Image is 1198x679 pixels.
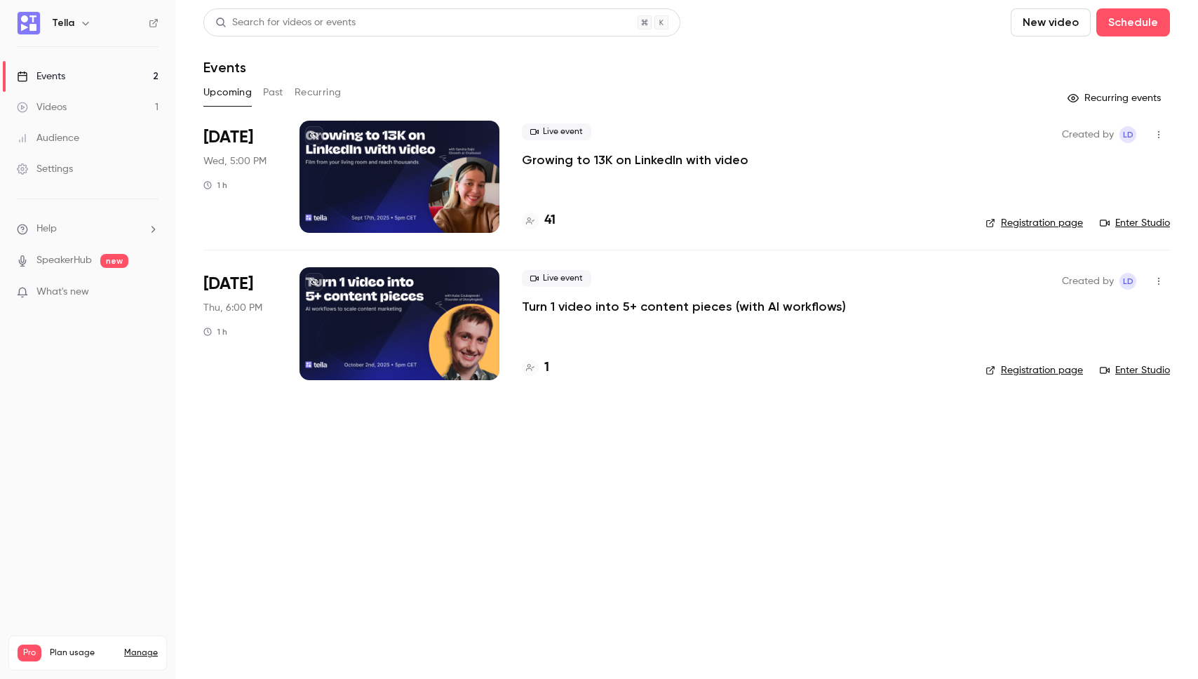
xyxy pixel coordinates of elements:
span: Ld [1123,273,1133,290]
span: What's new [36,285,89,300]
a: SpeakerHub [36,253,92,268]
div: Videos [17,100,67,114]
button: New video [1011,8,1091,36]
h4: 41 [544,211,556,230]
span: Louise de Sadeleer [1119,126,1136,143]
span: Plan usage [50,647,116,659]
iframe: Noticeable Trigger [142,286,159,299]
h6: Tella [52,16,74,30]
div: 1 h [203,326,227,337]
img: Tella [18,12,40,34]
a: Enter Studio [1100,363,1170,377]
div: Audience [17,131,79,145]
button: Upcoming [203,81,252,104]
span: Thu, 6:00 PM [203,301,262,315]
li: help-dropdown-opener [17,222,159,236]
span: [DATE] [203,126,253,149]
div: Oct 2 Thu, 5:00 PM (Europe/Lisbon) [203,267,277,379]
span: Help [36,222,57,236]
a: Enter Studio [1100,216,1170,230]
span: Live event [522,270,591,287]
div: Events [17,69,65,83]
h4: 1 [544,358,549,377]
div: Sep 17 Wed, 5:00 PM (Europe/Amsterdam) [203,121,277,233]
span: Pro [18,645,41,661]
div: Search for videos or events [215,15,356,30]
span: Ld [1123,126,1133,143]
span: new [100,254,128,268]
div: Settings [17,162,73,176]
a: Growing to 13K on LinkedIn with video [522,152,748,168]
span: Created by [1062,126,1114,143]
span: [DATE] [203,273,253,295]
div: 1 h [203,180,227,191]
a: Turn 1 video into 5+ content pieces (with AI workflows) [522,298,846,315]
span: Louise de Sadeleer [1119,273,1136,290]
button: Recurring events [1061,87,1170,109]
a: Registration page [985,363,1083,377]
span: Wed, 5:00 PM [203,154,267,168]
span: Created by [1062,273,1114,290]
span: Live event [522,123,591,140]
a: Registration page [985,216,1083,230]
a: Manage [124,647,158,659]
button: Past [263,81,283,104]
button: Schedule [1096,8,1170,36]
a: 41 [522,211,556,230]
button: Recurring [295,81,342,104]
a: 1 [522,358,549,377]
h1: Events [203,59,246,76]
